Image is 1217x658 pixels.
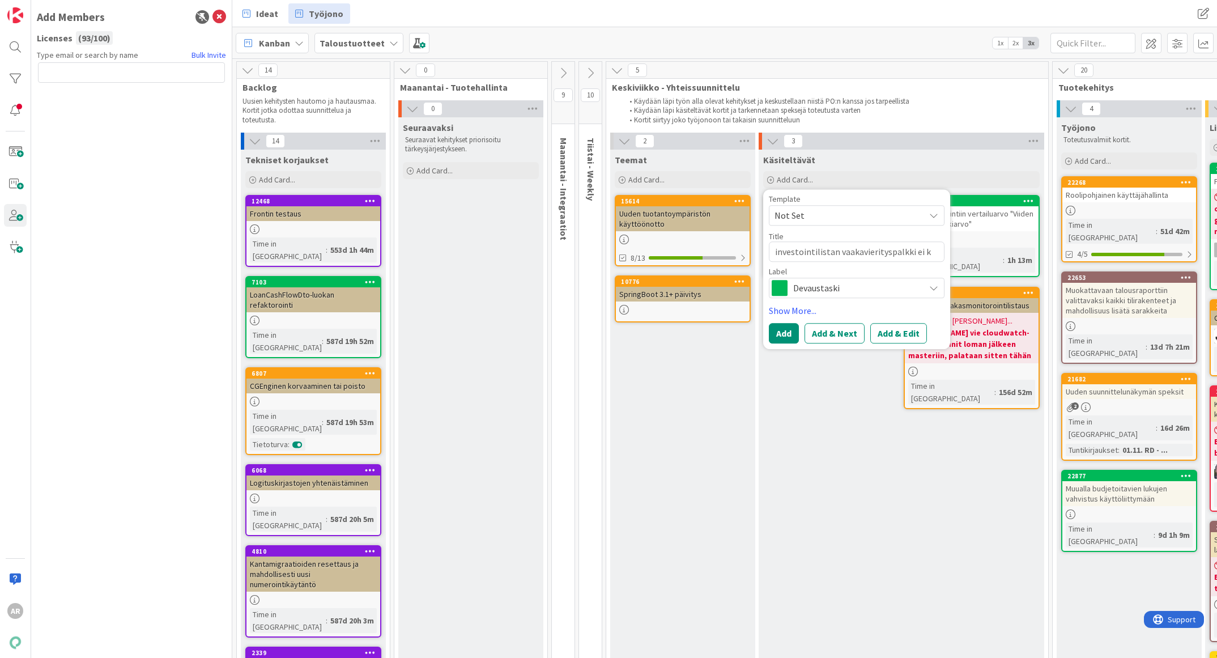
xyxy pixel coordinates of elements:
span: 8/13 [631,252,645,264]
a: Ideat [236,3,285,24]
span: 14 [258,63,278,77]
span: : [994,386,996,398]
span: : [1156,225,1158,237]
div: 6068 [252,466,380,474]
div: 20432 [910,289,1039,297]
span: Ideat [256,7,278,20]
span: 3x [1023,37,1039,49]
span: 2 [1071,402,1079,410]
span: Type email or search by name [37,49,138,61]
div: Tuntikirjaukset [1066,444,1118,456]
div: 2339 [252,649,380,657]
p: Toteutusvalmiit kortit. [1063,135,1195,145]
div: Frontin testaus [246,206,380,221]
div: Kantamigraatioiden resettaus ja mahdollisesti uusi numerointikäytäntö [246,557,380,592]
span: Tiistai - Weekly [585,138,597,201]
span: Add Card... [259,175,295,185]
div: 22653Muokattavaan talousraporttiin valittavaksi kaikki tilirakenteet ja mahdollisuus lisätä sarak... [1062,273,1196,318]
div: 10776SpringBoot 3.1+ päivitys [616,277,750,302]
span: 4/5 [1077,248,1088,260]
span: : [322,335,324,347]
div: 20432Grafanan asiakasmonitorointilistaus [905,288,1039,313]
span: Template [769,195,801,203]
div: ( 93 / 100 ) [76,31,113,45]
div: 21682Uuden suunnittelunäkymän speksit [1062,374,1196,399]
a: 20432Grafanan asiakasmonitorointilistaus[DATE] By [PERSON_NAME]...[PERSON_NAME] vie cloudwatch-mo... [904,287,1040,409]
div: 12468 [252,197,380,205]
input: Quick Filter... [1050,33,1135,53]
a: 23087VTS: Budjetointiin vertailuarvo "Viiden vuoden keskiarvo"Time in [GEOGRAPHIC_DATA]:1h 13m [904,195,1040,277]
div: 22268 [1067,179,1196,186]
span: 2 [635,134,654,148]
span: Käsiteltävät [763,154,815,165]
div: 587d 19h 52m [324,335,377,347]
a: 15614Uuden tuotantoympäristön käyttöönotto8/13 [615,195,751,266]
div: 20432 [905,288,1039,298]
span: : [1146,341,1147,353]
span: Label [769,268,787,275]
span: Add Card... [777,175,813,185]
div: Time in [GEOGRAPHIC_DATA] [1066,415,1156,440]
div: Tietoturva [250,438,288,451]
a: Show More... [769,304,944,317]
div: Time in [GEOGRAPHIC_DATA] [1066,523,1154,547]
div: Logituskirjastojen yhtenäistäminen [246,476,380,490]
div: 4810 [246,546,380,557]
span: Seuraavaksi [403,122,453,133]
div: AR [7,603,23,619]
span: : [326,244,327,256]
img: avatar [7,635,23,651]
div: Time in [GEOGRAPHIC_DATA] [250,410,322,435]
div: 21682 [1067,375,1196,383]
span: Teemat [615,154,647,165]
div: 22653 [1067,274,1196,282]
span: Licenses [37,31,73,45]
div: 10776 [616,277,750,287]
div: Time in [GEOGRAPHIC_DATA] [908,248,1003,273]
div: Muualla budjetoitavien lukujen vahvistus käyttöliittymään [1062,481,1196,506]
span: Maanantai - Integraatiot [558,138,569,240]
div: VTS: Budjetointiin vertailuarvo "Viiden vuoden keskiarvo" [905,206,1039,231]
div: 6807CGEnginen korvaaminen tai poisto [246,368,380,393]
div: 6068 [246,465,380,476]
div: 2339 [246,648,380,658]
span: 10 [581,88,600,102]
span: Devaustaski [793,280,919,296]
span: Add Card... [628,175,665,185]
button: Add & Edit [870,323,927,343]
span: Backlog [242,82,376,93]
span: 14 [266,134,285,148]
div: 15614 [616,196,750,206]
a: 6068Logituskirjastojen yhtenäistäminenTime in [GEOGRAPHIC_DATA]:587d 20h 5m [245,464,381,536]
img: Visit kanbanzone.com [7,7,23,23]
div: 6807 [246,368,380,379]
div: Uuden suunnittelunäkymän speksit [1062,384,1196,399]
span: : [288,438,290,451]
span: 5 [628,63,647,77]
div: 6068Logituskirjastojen yhtenäistäminen [246,465,380,490]
a: 10776SpringBoot 3.1+ päivitys [615,275,751,322]
div: 23087 [905,196,1039,206]
span: Add Card... [416,165,453,176]
b: [PERSON_NAME] vie cloudwatch-monitoroinnit loman jälkeen masteriin, palataan sitten tähän [908,327,1035,361]
span: : [1154,529,1155,541]
span: : [322,416,324,428]
span: : [326,614,327,627]
div: 22653 [1062,273,1196,283]
a: 22268Roolipohjainen käyttäjähallintaTime in [GEOGRAPHIC_DATA]:51d 42m4/5 [1061,176,1197,262]
div: 587d 20h 3m [327,614,377,627]
span: 0 [416,63,435,77]
span: Not Set [775,208,916,223]
div: 15614 [621,197,750,205]
div: 13d 7h 21m [1147,341,1193,353]
span: 3 [784,134,803,148]
div: 16d 26m [1158,422,1193,434]
div: Time in [GEOGRAPHIC_DATA] [1066,334,1146,359]
span: [DATE] By [PERSON_NAME]... [920,315,1012,327]
div: Time in [GEOGRAPHIC_DATA] [250,329,322,354]
span: Maanantai - Tuotehallinta [400,82,533,93]
div: 12468Frontin testaus [246,196,380,221]
a: 22877Muualla budjetoitavien lukujen vahvistus käyttöliittymäänTime in [GEOGRAPHIC_DATA]:9d 1h 9m [1061,470,1197,552]
span: Kanban [259,36,290,50]
a: 21682Uuden suunnittelunäkymän speksitTime in [GEOGRAPHIC_DATA]:16d 26mTuntikirjaukset:01.11. RD -... [1061,373,1197,461]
